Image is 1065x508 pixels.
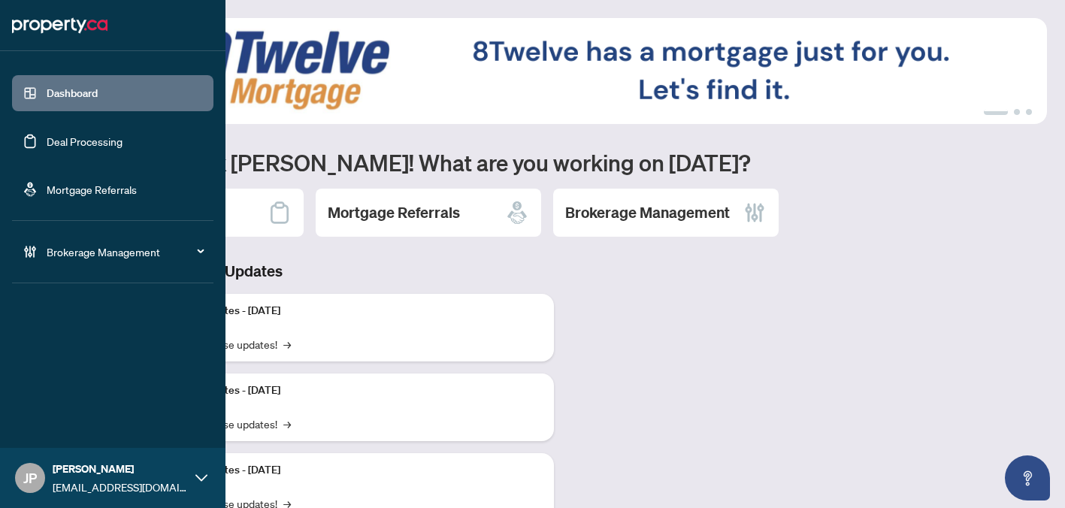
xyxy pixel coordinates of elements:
[23,467,37,488] span: JP
[283,336,291,352] span: →
[328,202,460,223] h2: Mortgage Referrals
[1005,455,1050,500] button: Open asap
[158,462,542,479] p: Platform Updates - [DATE]
[158,303,542,319] p: Platform Updates - [DATE]
[1026,109,1032,115] button: 3
[984,109,1008,115] button: 1
[78,18,1047,124] img: Slide 0
[47,243,203,260] span: Brokerage Management
[158,383,542,399] p: Platform Updates - [DATE]
[1014,109,1020,115] button: 2
[78,261,554,282] h3: Brokerage & Industry Updates
[53,461,188,477] span: [PERSON_NAME]
[47,86,98,100] a: Dashboard
[283,416,291,432] span: →
[47,135,123,148] a: Deal Processing
[47,183,137,196] a: Mortgage Referrals
[53,479,188,495] span: [EMAIL_ADDRESS][DOMAIN_NAME]
[12,14,107,38] img: logo
[565,202,730,223] h2: Brokerage Management
[78,148,1047,177] h1: Welcome back [PERSON_NAME]! What are you working on [DATE]?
